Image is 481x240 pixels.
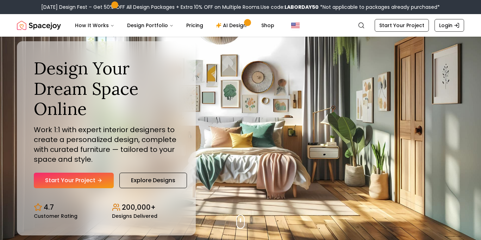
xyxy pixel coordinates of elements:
a: Start Your Project [34,173,114,188]
button: How It Works [69,18,120,32]
a: Pricing [181,18,209,32]
a: AI Design [210,18,254,32]
a: Start Your Project [375,19,429,32]
button: Design Portfolio [121,18,179,32]
small: Customer Rating [34,214,77,219]
h1: Design Your Dream Space Online [34,58,179,119]
a: Spacejoy [17,18,61,32]
a: Explore Designs [119,173,187,188]
span: Use code: [261,4,319,11]
a: Shop [256,18,280,32]
p: Work 1:1 with expert interior designers to create a personalized design, complete with curated fu... [34,125,179,164]
p: 200,000+ [122,202,156,212]
img: United States [291,21,300,30]
p: 4.7 [44,202,54,212]
div: Design stats [34,197,179,219]
img: Spacejoy Logo [17,18,61,32]
nav: Global [17,14,464,37]
span: *Not applicable to packages already purchased* [319,4,440,11]
nav: Main [69,18,280,32]
div: [DATE] Design Fest – Get 50% OFF All Design Packages + Extra 10% OFF on Multiple Rooms. [41,4,440,11]
a: Login [435,19,464,32]
b: LABORDAY50 [285,4,319,11]
small: Designs Delivered [112,214,157,219]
